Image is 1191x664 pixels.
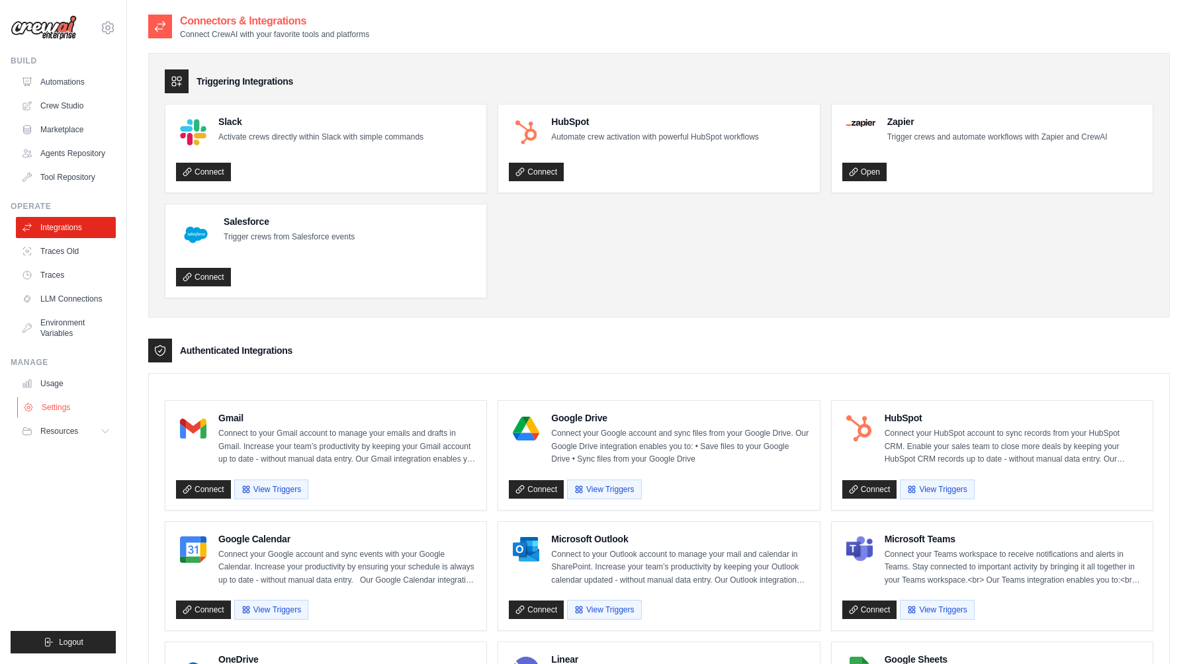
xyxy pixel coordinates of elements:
p: Connect your HubSpot account to sync records from your HubSpot CRM. Enable your sales team to clo... [885,427,1142,466]
h4: Gmail [218,411,476,425]
img: Logo [11,15,77,40]
a: Connect [509,163,564,181]
a: Environment Variables [16,312,116,344]
a: Integrations [16,217,116,238]
p: Connect your Google account and sync files from your Google Drive. Our Google Drive integration e... [551,427,809,466]
img: Slack Logo [180,119,206,145]
a: Open [842,163,887,181]
button: View Triggers [567,600,641,620]
h4: Microsoft Teams [885,532,1142,546]
button: Logout [11,631,116,653]
h4: Google Calendar [218,532,476,546]
a: Connect [509,480,564,499]
img: Salesforce Logo [180,219,212,251]
span: Logout [59,637,83,647]
a: Marketplace [16,119,116,140]
button: View Triggers [567,479,641,499]
p: Automate crew activation with powerful HubSpot workflows [551,131,758,144]
h4: Google Drive [551,411,809,425]
a: Automations [16,71,116,93]
h4: Zapier [887,115,1108,128]
a: Settings [17,397,117,418]
a: Connect [176,601,231,619]
button: View Triggers [234,479,308,499]
img: HubSpot Logo [846,415,873,442]
img: Zapier Logo [846,119,875,127]
img: Google Drive Logo [513,415,539,442]
button: View Triggers [900,600,974,620]
a: LLM Connections [16,288,116,310]
span: Resources [40,426,78,436]
a: Traces Old [16,241,116,262]
a: Agents Repository [16,143,116,164]
h4: Salesforce [224,215,355,228]
a: Traces [16,265,116,286]
p: Connect your Google account and sync events with your Google Calendar. Increase your productivity... [218,548,476,587]
h4: HubSpot [885,411,1142,425]
a: Crew Studio [16,95,116,116]
p: Trigger crews from Salesforce events [224,231,355,244]
img: HubSpot Logo [513,119,539,145]
a: Usage [16,373,116,394]
img: Microsoft Outlook Logo [513,536,539,563]
h3: Authenticated Integrations [180,344,292,357]
div: Build [11,56,116,66]
h2: Connectors & Integrations [180,13,369,29]
a: Connect [509,601,564,619]
p: Connect to your Outlook account to manage your mail and calendar in SharePoint. Increase your tea... [551,548,809,587]
button: Resources [16,421,116,442]
a: Connect [176,163,231,181]
p: Trigger crews and automate workflows with Zapier and CrewAI [887,131,1108,144]
a: Connect [842,601,897,619]
div: Operate [11,201,116,212]
div: Manage [11,357,116,368]
h4: Microsoft Outlook [551,532,809,546]
p: Activate crews directly within Slack with simple commands [218,131,423,144]
a: Connect [176,480,231,499]
p: Connect your Teams workspace to receive notifications and alerts in Teams. Stay connected to impo... [885,548,1142,587]
img: Google Calendar Logo [180,536,206,563]
a: Connect [176,268,231,286]
a: Tool Repository [16,167,116,188]
button: View Triggers [900,479,974,499]
h3: Triggering Integrations [197,75,293,88]
img: Gmail Logo [180,415,206,442]
img: Microsoft Teams Logo [846,536,873,563]
h4: Slack [218,115,423,128]
a: Connect [842,480,897,499]
p: Connect to your Gmail account to manage your emails and drafts in Gmail. Increase your team’s pro... [218,427,476,466]
h4: HubSpot [551,115,758,128]
p: Connect CrewAI with your favorite tools and platforms [180,29,369,40]
button: View Triggers [234,600,308,620]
